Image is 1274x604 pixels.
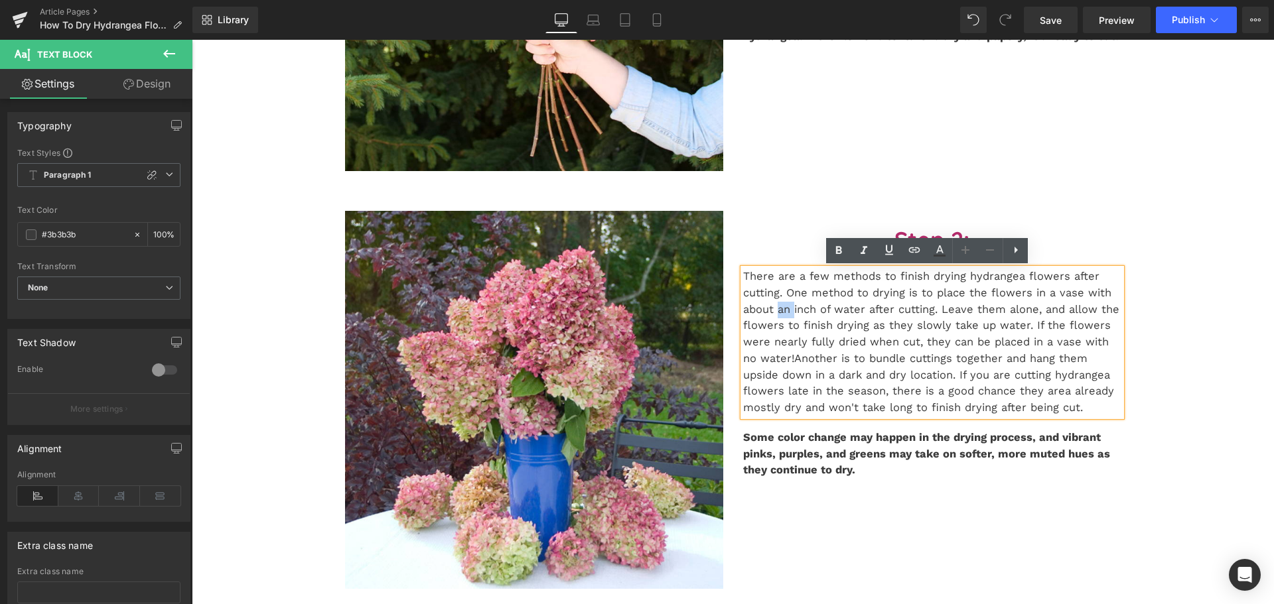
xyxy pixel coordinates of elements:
div: Typography [17,113,72,131]
img: tab_keywords_by_traffic_grey.svg [132,77,143,88]
span: Library [218,14,249,26]
span: Save [1040,13,1062,27]
b: None [28,282,48,292]
a: Mobile [641,7,673,33]
div: Open Intercom Messenger [1229,559,1261,591]
button: Publish [1156,7,1237,33]
button: More settings [8,393,190,424]
span: Publish [1172,15,1205,25]
img: Cut panicle hydrangea flowers drying in a blue vase [153,171,531,549]
img: website_grey.svg [21,34,32,45]
div: Domain Overview [50,78,119,87]
div: Keywords by Traffic [147,78,224,87]
b: Paragraph 1 [44,170,92,181]
button: Undo [960,7,987,33]
div: % [148,223,180,246]
img: logo_orange.svg [21,21,32,32]
div: Text Shadow [17,330,76,348]
p: More settings [70,403,123,415]
div: Alignment [17,470,180,479]
div: Text Transform [17,262,180,271]
a: Preview [1083,7,1151,33]
div: Text Styles [17,147,180,158]
a: Desktop [545,7,577,33]
p: There are a few methods to finish drying hydrangea flowers after cutting. One method to drying is... [551,229,930,377]
div: v 4.0.25 [37,21,65,32]
a: Design [99,69,195,99]
div: Domain: [DOMAIN_NAME] [35,34,146,45]
div: Extra class name [17,532,93,551]
button: Redo [992,7,1019,33]
span: Text Block [37,49,92,60]
button: More [1242,7,1269,33]
span: How To Dry Hydrangea Flowers In 3 Easy Steps [40,20,167,30]
a: Laptop [577,7,609,33]
div: Text Color [17,206,180,215]
div: Enable [17,364,139,378]
a: Tablet [609,7,641,33]
div: Alignment [17,436,62,454]
span: Preview [1099,13,1135,27]
div: Extra class name [17,567,180,576]
span: Step 2: [703,186,778,214]
span: Some color change may happen in the drying process, and vibrant pinks, purples, and greens may ta... [551,391,918,437]
span: Another is to bundle cuttings together and hang them upside down in a dark and dry location. If y... [551,312,922,374]
a: Article Pages [40,7,192,17]
input: Color [42,227,127,242]
img: tab_domain_overview_orange.svg [36,77,46,88]
a: New Library [192,7,258,33]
